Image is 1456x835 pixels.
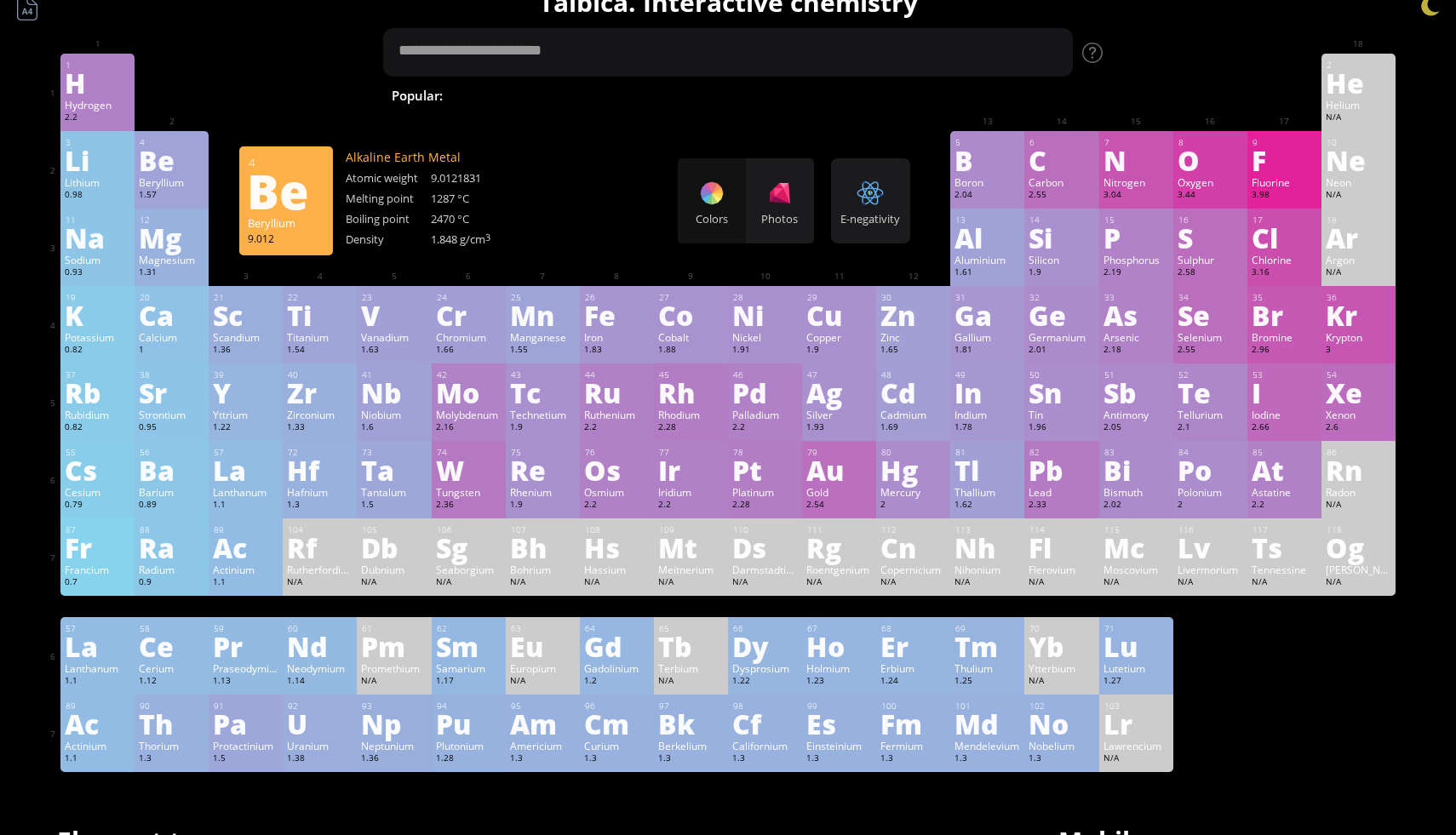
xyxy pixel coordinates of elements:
div: Cu [806,301,872,329]
div: Palladium [732,408,798,421]
span: H O [638,85,685,106]
div: 76 [585,447,650,458]
div: Antimony [1103,408,1169,421]
div: Rhenium [510,485,576,499]
div: Gallium [954,330,1020,344]
div: 16 [1178,214,1243,226]
div: Se [1178,301,1243,329]
div: 1.55 [510,344,576,357]
div: Helium [1326,98,1391,112]
div: Ge [1029,301,1094,329]
div: Tin [1029,408,1094,421]
div: 83 [1104,447,1169,458]
div: Phosphorus [1103,253,1169,266]
div: 17 [1253,214,1317,226]
div: 1.93 [806,421,872,435]
div: 1.33 [287,421,353,435]
sub: 2 [827,95,832,106]
div: 34 [1178,292,1243,303]
div: O [1178,146,1243,174]
div: Iridium [658,485,724,499]
div: 0.95 [139,421,204,435]
div: 28 [733,292,798,303]
div: 2.1 [1178,421,1243,435]
div: Ca [139,301,204,329]
div: At [1252,456,1317,483]
div: Krypton [1326,330,1391,344]
div: Tellurium [1178,408,1243,421]
div: Cs [65,456,130,483]
div: In [954,379,1020,406]
div: Manganese [510,330,576,344]
div: Neon [1326,175,1391,189]
div: 49 [955,369,1020,380]
div: 1.9 [806,344,872,357]
div: 2.04 [954,189,1020,203]
div: 3.98 [1252,189,1317,203]
div: W [436,456,502,483]
div: Hg [880,456,946,483]
sub: 2 [712,95,717,106]
div: Os [584,456,650,483]
div: Scandium [213,330,278,344]
div: Barium [139,485,204,499]
div: 2.66 [1252,421,1317,435]
div: 36 [1327,292,1391,303]
div: 53 [1253,369,1317,380]
div: Iodine [1252,408,1317,421]
div: Arsenic [1103,330,1169,344]
div: 1.22 [213,421,278,435]
div: 74 [437,447,502,458]
div: 84 [1178,447,1243,458]
div: Ta [361,456,427,483]
div: Zinc [880,330,946,344]
span: Water [575,85,632,106]
div: Potassium [65,330,130,344]
div: 7 [1104,137,1169,148]
div: Rb [65,379,130,406]
span: H SO [691,85,752,106]
div: Tantalum [361,485,427,499]
div: 12 [140,214,204,226]
div: Magnesium [139,253,204,266]
div: Ba [139,456,204,483]
sub: 4 [850,95,855,106]
div: 2.05 [1103,421,1169,435]
div: 35 [1253,292,1317,303]
div: 1.81 [954,344,1020,357]
div: 2 [1327,60,1391,71]
div: 2470 °C [431,211,516,226]
div: 73 [362,447,427,458]
div: 1.6 [361,421,427,435]
div: Bromine [1252,330,1317,344]
div: Alkaline Earth Metal [346,149,516,165]
div: Chromium [436,330,502,344]
div: Fluorine [1252,175,1317,189]
div: 24 [437,292,502,303]
div: Bi [1103,456,1169,483]
div: 48 [881,369,946,380]
div: 56 [140,447,204,458]
div: 44 [585,369,650,380]
div: Nb [361,379,427,406]
div: Tungsten [436,485,502,499]
div: He [1326,69,1391,96]
div: Si [1029,224,1094,251]
div: E-negativity [835,211,906,226]
div: Mercury [880,485,946,499]
div: Au [806,456,872,483]
div: Hydrogen [65,98,130,112]
div: 43 [511,369,576,380]
div: Mo [436,379,502,406]
div: Osmium [584,485,650,499]
div: Be [139,146,204,174]
div: Te [1178,379,1243,406]
div: Thallium [954,485,1020,499]
div: 1.91 [732,344,798,357]
div: C [1029,146,1094,174]
div: Y [213,379,278,406]
div: 27 [659,292,724,303]
div: Cesium [65,485,130,499]
div: 10 [1327,137,1391,148]
div: Kr [1326,301,1391,329]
